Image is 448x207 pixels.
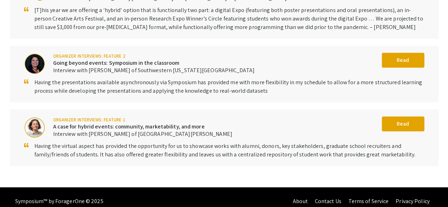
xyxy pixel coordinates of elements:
div: Having the presentations available asynchronously via Symposium has provided me with more flexibi... [34,78,424,95]
button: Read [382,116,424,131]
h6: A case for hybrid events: community, marketability, and more [53,123,232,130]
div: [T]his year we are offering a ‘hybrid’ option that is functionally two part: a digital Expo (feat... [34,6,424,31]
div: Organizer interviews: Feature 2 [53,53,255,59]
h6: Going beyond events: Symposium in the classroom [53,59,255,66]
a: Terms of Service [348,197,389,205]
a: Contact Us [314,197,341,205]
div: Organizer interviews: Feature 1 [53,116,232,123]
div: Having the virtual aspect has provided the opportunity for us to showcase works with alumni, dono... [34,142,424,159]
img: Going beyond events: Symposium in the classroom [24,53,46,75]
img: A case for hybrid events: community, marketability, and more [24,116,46,138]
div: Interview with [PERSON_NAME] of [GEOGRAPHIC_DATA][PERSON_NAME] [53,130,232,138]
button: Read [382,53,424,68]
div: Interview with [PERSON_NAME] of Southwestern [US_STATE][GEOGRAPHIC_DATA] [53,66,255,75]
a: Privacy Policy [396,197,429,205]
a: About [293,197,308,205]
